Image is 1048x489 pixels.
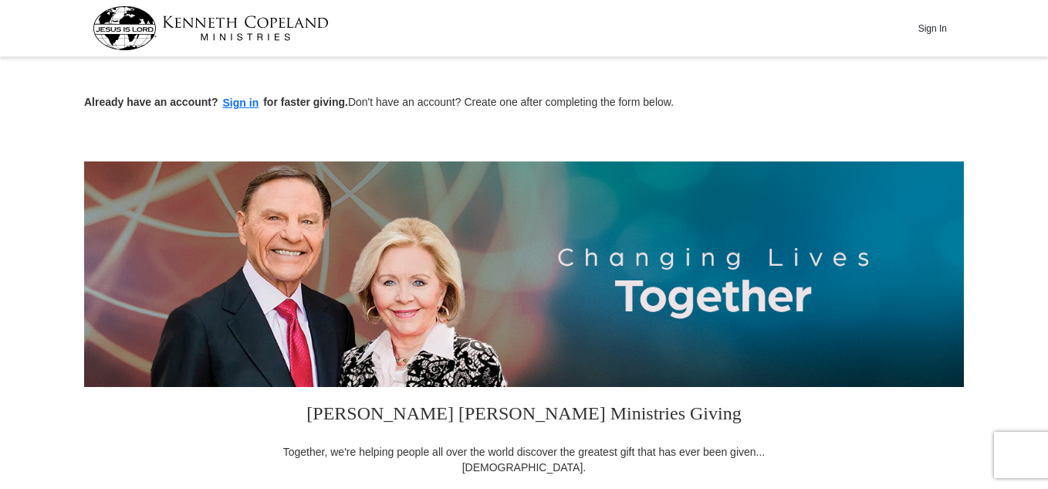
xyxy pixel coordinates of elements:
h3: [PERSON_NAME] [PERSON_NAME] Ministries Giving [273,387,775,444]
button: Sign in [218,94,264,112]
button: Sign In [909,16,955,40]
p: Don't have an account? Create one after completing the form below. [84,94,964,112]
div: Together, we're helping people all over the world discover the greatest gift that has ever been g... [273,444,775,475]
strong: Already have an account? for faster giving. [84,96,348,108]
img: kcm-header-logo.svg [93,6,329,50]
